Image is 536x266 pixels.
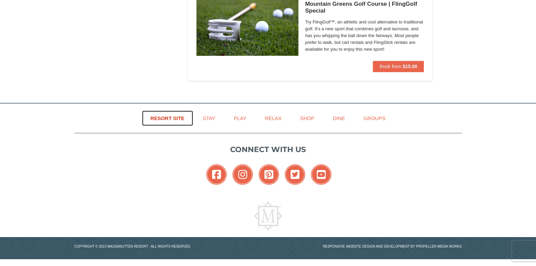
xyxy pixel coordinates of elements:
a: Dine [324,111,353,126]
span: Try FlingGolf™, an athletic and cool alternative to traditional golf. It's a new sport that combi... [305,19,424,53]
a: Relax [256,111,290,126]
p: Copyright © 2023 Massanutten Resort - All Rights Reserved. [69,244,268,249]
span: Book from [380,64,401,69]
button: Book from $15.00 [373,61,424,72]
p: Connect with us [74,144,462,155]
strong: $15.00 [403,64,417,69]
a: Stay [194,111,224,126]
a: Shop [292,111,323,126]
a: Play [225,111,255,126]
img: Massanutten Resort Logo [254,202,282,230]
a: Responsive website design and development by Propeller Media Works [323,245,462,248]
a: Resort Site [142,111,193,126]
h5: Mountain Greens Golf Course | FlingGolf Special [305,1,424,14]
a: Groups [355,111,394,126]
